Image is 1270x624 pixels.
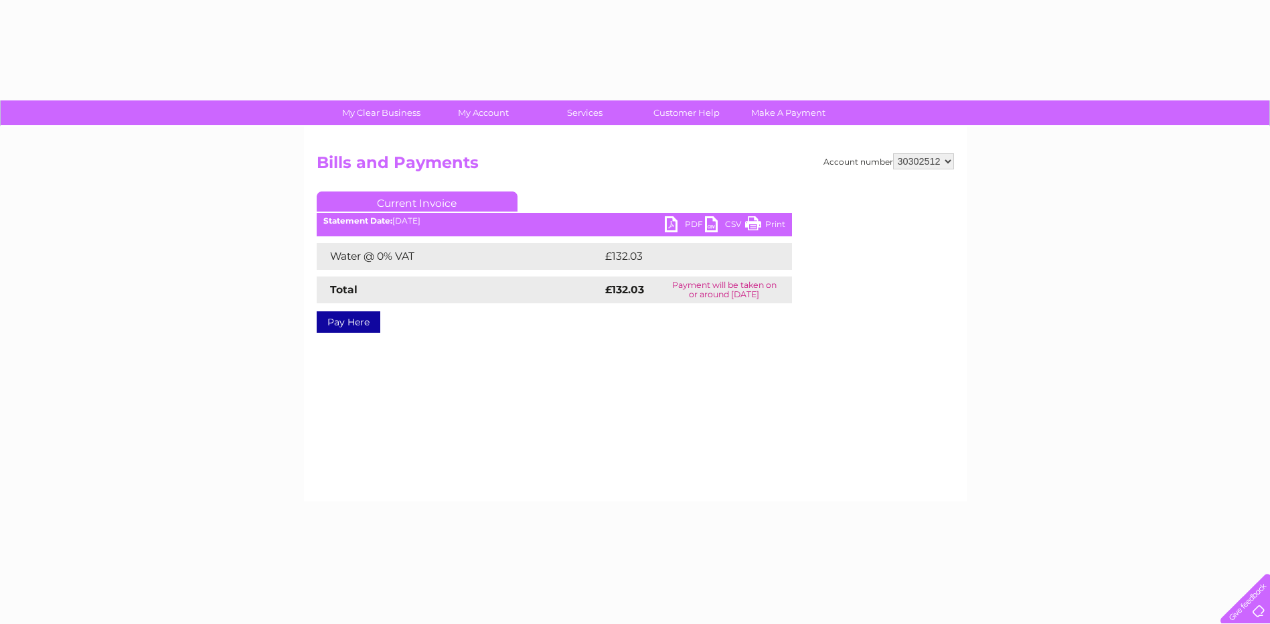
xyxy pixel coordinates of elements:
strong: £132.03 [605,283,644,296]
a: Current Invoice [317,191,518,212]
a: Pay Here [317,311,380,333]
a: PDF [665,216,705,236]
a: Customer Help [631,100,742,125]
div: Account number [823,153,954,169]
h2: Bills and Payments [317,153,954,179]
div: [DATE] [317,216,792,226]
a: My Account [428,100,538,125]
a: My Clear Business [326,100,436,125]
td: £132.03 [602,243,767,270]
td: Payment will be taken on or around [DATE] [657,277,791,303]
a: Make A Payment [733,100,844,125]
a: Print [745,216,785,236]
a: CSV [705,216,745,236]
td: Water @ 0% VAT [317,243,602,270]
strong: Total [330,283,358,296]
b: Statement Date: [323,216,392,226]
a: Services [530,100,640,125]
